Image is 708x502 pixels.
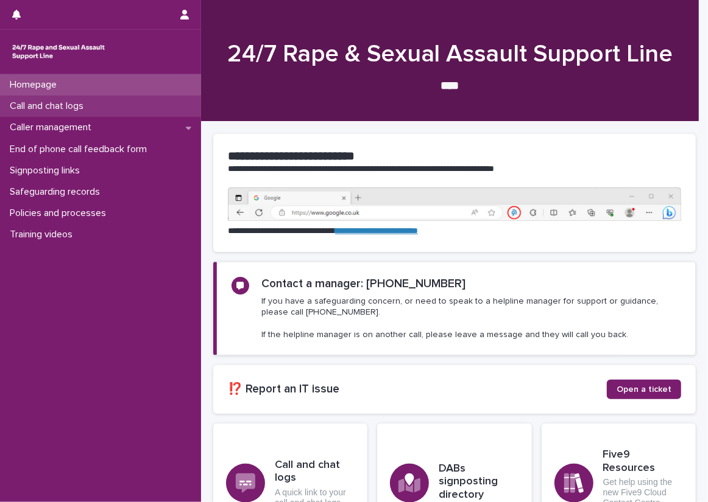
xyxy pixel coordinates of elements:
[261,277,466,291] h2: Contact a manager: [PHONE_NUMBER]
[603,448,683,475] h3: Five9 Resources
[228,382,607,396] h2: ⁉️ Report an IT issue
[5,229,82,240] p: Training videos
[5,79,66,91] p: Homepage
[5,207,116,219] p: Policies and processes
[228,187,681,221] img: https%3A%2F%2Fcdn.document360.io%2F0deca9d6-0dac-4e56-9e8f-8d9979bfce0e%2FImages%2FDocumentation%...
[607,380,681,399] a: Open a ticket
[213,40,687,69] h1: 24/7 Rape & Sexual Assault Support Line
[5,186,110,198] p: Safeguarding records
[10,40,107,64] img: rhQMoQhaT3yELyF149Cw
[439,462,519,502] h3: DABs signposting directory
[5,100,93,112] p: Call and chat logs
[5,122,101,133] p: Caller management
[617,385,671,394] span: Open a ticket
[275,459,355,485] h3: Call and chat logs
[5,165,90,176] p: Signposting links
[261,296,681,340] p: If you have a safeguarding concern, or need to speak to a helpline manager for support or guidanc...
[5,144,157,155] p: End of phone call feedback form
